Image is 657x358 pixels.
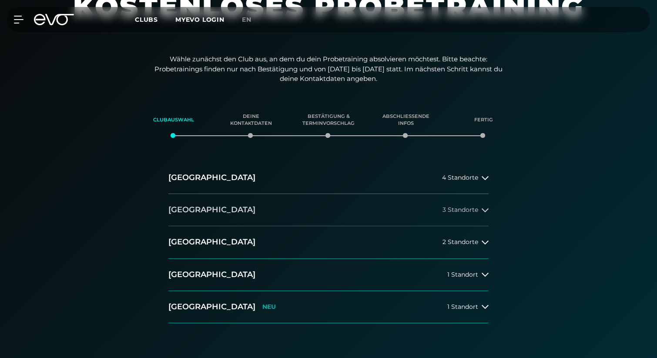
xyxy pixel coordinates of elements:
[447,271,478,278] span: 1 Standort
[168,237,255,248] h2: [GEOGRAPHIC_DATA]
[301,108,356,132] div: Bestätigung & Terminvorschlag
[168,162,489,194] button: [GEOGRAPHIC_DATA]4 Standorte
[447,304,478,310] span: 1 Standort
[175,16,225,23] a: MYEVO LOGIN
[168,269,255,280] h2: [GEOGRAPHIC_DATA]
[168,291,489,323] button: [GEOGRAPHIC_DATA]NEU1 Standort
[168,226,489,258] button: [GEOGRAPHIC_DATA]2 Standorte
[223,108,279,132] div: Deine Kontaktdaten
[442,239,478,245] span: 2 Standorte
[135,15,175,23] a: Clubs
[262,303,276,311] p: NEU
[168,172,255,183] h2: [GEOGRAPHIC_DATA]
[168,194,489,226] button: [GEOGRAPHIC_DATA]3 Standorte
[135,16,158,23] span: Clubs
[456,108,511,132] div: Fertig
[242,15,262,25] a: en
[242,16,251,23] span: en
[154,54,503,84] p: Wähle zunächst den Club aus, an dem du dein Probetraining absolvieren möchtest. Bitte beachte: Pr...
[168,301,255,312] h2: [GEOGRAPHIC_DATA]
[168,204,255,215] h2: [GEOGRAPHIC_DATA]
[442,207,478,213] span: 3 Standorte
[442,174,478,181] span: 4 Standorte
[378,108,434,132] div: Abschließende Infos
[146,108,201,132] div: Clubauswahl
[168,259,489,291] button: [GEOGRAPHIC_DATA]1 Standort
